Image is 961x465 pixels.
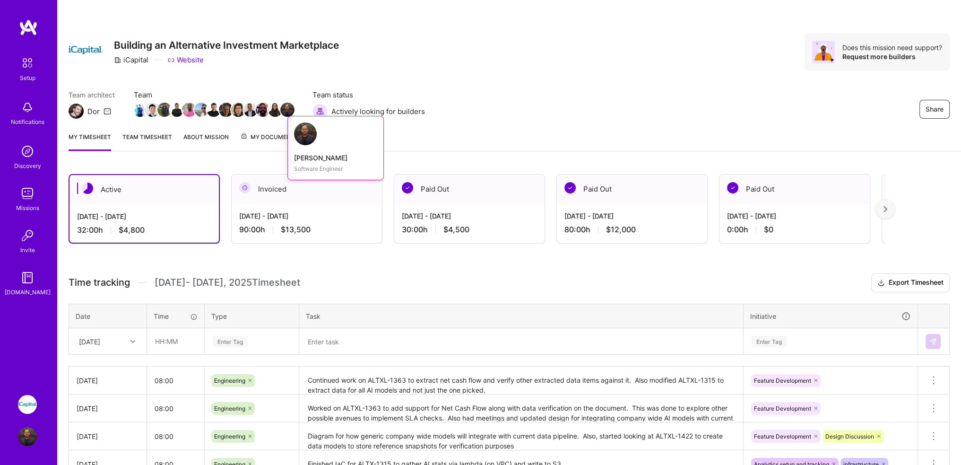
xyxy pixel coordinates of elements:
[119,225,145,235] span: $4,800
[294,164,377,174] div: Software Engineer
[194,103,208,117] img: Team Member Avatar
[294,153,377,163] div: [PERSON_NAME]
[79,336,100,346] div: [DATE]
[929,338,937,345] img: Submit
[232,175,382,203] div: Invoiced
[842,52,942,61] div: Request more builders
[231,103,245,117] img: Team Member Avatar
[287,116,384,180] a: Gaurav Jain[PERSON_NAME]Software Engineer
[69,104,84,119] img: Team Architect
[18,226,37,245] img: Invite
[871,273,950,292] button: Export Timesheet
[130,339,135,344] i: icon Chevron
[300,368,742,394] textarea: Continued work on ALTXL-1363 to extract net cash flow and verify other extracted data items again...
[312,104,328,119] img: Actively looking for builders
[69,304,147,328] th: Date
[5,287,51,297] div: [DOMAIN_NAME]
[239,182,251,193] img: Invoiced
[269,102,281,118] a: Team Member Avatar
[18,142,37,161] img: discovery
[20,245,35,255] div: Invite
[300,395,742,421] textarea: Worked on ALTXL-1363 to add support for Net Cash Flow along with data verification on the documen...
[812,41,835,63] img: Avatar
[18,268,37,287] img: guide book
[926,105,944,114] span: Share
[154,311,198,321] div: Time
[606,225,636,235] span: $12,000
[240,132,298,142] span: My Documents
[281,225,311,235] span: $13,500
[919,100,950,119] button: Share
[77,376,139,386] div: [DATE]
[146,102,158,118] a: Team Member Avatar
[114,55,148,65] div: iCapital
[77,225,211,235] div: 32:00 h
[214,377,245,384] span: Engineering
[244,102,257,118] a: Team Member Avatar
[232,102,244,118] a: Team Member Avatar
[256,103,270,117] img: Team Member Avatar
[564,182,576,193] img: Paid Out
[69,175,219,204] div: Active
[208,102,220,118] a: Team Member Avatar
[77,431,139,441] div: [DATE]
[842,43,942,52] div: Does this mission need support?
[214,405,245,412] span: Engineering
[17,53,37,73] img: setup
[69,132,111,151] a: My timesheet
[727,182,738,193] img: Paid Out
[155,277,300,289] span: [DATE] - [DATE] , 2025 Timesheet
[219,103,233,117] img: Team Member Avatar
[331,106,425,116] span: Actively looking for builders
[727,211,862,221] div: [DATE] - [DATE]
[299,304,744,328] th: Task
[754,405,811,412] span: Feature Development
[87,106,100,116] div: Dor
[727,225,862,235] div: 0:00 h
[183,102,195,118] a: Team Member Avatar
[134,102,146,118] a: Team Member Avatar
[77,404,139,413] div: [DATE]
[19,19,38,36] img: logo
[754,377,811,384] span: Feature Development
[239,211,374,221] div: [DATE] - [DATE]
[16,395,39,414] a: iCapital: Building an Alternative Investment Marketplace
[77,211,211,221] div: [DATE] - [DATE]
[147,368,204,393] input: HH:MM
[145,103,159,117] img: Team Member Avatar
[402,182,413,193] img: Paid Out
[18,184,37,203] img: teamwork
[214,433,245,440] span: Engineering
[16,203,39,213] div: Missions
[69,277,130,289] span: Time tracking
[281,102,294,118] a: Team Member Avatar
[14,161,41,171] div: Discovery
[11,117,44,127] div: Notifications
[220,102,232,118] a: Team Member Avatar
[158,102,171,118] a: Team Member Avatar
[157,103,172,117] img: Team Member Avatar
[69,33,103,67] img: Company Logo
[239,225,374,235] div: 90:00 h
[114,39,339,51] h3: Building an Alternative Investment Marketplace
[883,206,887,212] img: right
[147,396,204,421] input: HH:MM
[240,132,298,151] a: My Documents
[719,175,870,203] div: Paid Out
[170,103,184,117] img: Team Member Avatar
[147,424,204,449] input: HH:MM
[752,334,787,349] div: Enter Tag
[402,225,537,235] div: 30:00 h
[147,329,204,354] input: HH:MM
[167,55,204,65] a: Website
[122,132,172,151] a: Team timesheet
[171,102,183,118] a: Team Member Avatar
[370,123,377,130] i: icon ArrowUpRight
[825,433,874,440] span: Design Discussion
[557,175,707,203] div: Paid Out
[20,73,35,83] div: Setup
[18,427,37,446] img: User Avatar
[312,90,425,100] span: Team status
[243,103,258,117] img: Team Member Avatar
[257,102,269,118] a: Team Member Avatar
